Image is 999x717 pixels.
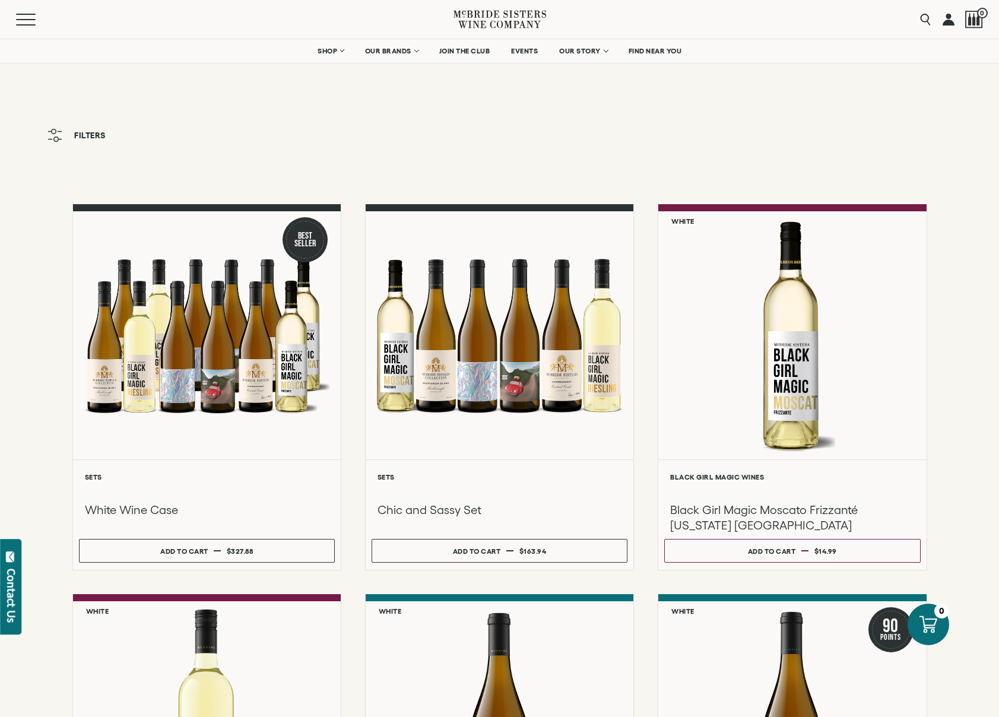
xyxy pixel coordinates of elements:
[227,547,253,555] span: $327.88
[670,473,914,481] h6: Black Girl Magic Wines
[86,607,109,615] h6: White
[357,39,426,63] a: OUR BRANDS
[658,204,927,570] a: White Black Girl Magic Moscato Frizzanté California NV Black Girl Magic Wines Black Girl Magic Mo...
[671,607,694,615] h6: White
[671,217,694,225] h6: White
[551,39,615,63] a: OUR STORY
[379,607,402,615] h6: White
[74,131,106,139] span: Filters
[318,47,338,55] span: SHOP
[79,539,335,563] button: Add to cart $327.88
[453,542,501,560] div: Add to cart
[559,47,601,55] span: OUR STORY
[160,542,208,560] div: Add to cart
[16,14,59,26] button: Mobile Menu Trigger
[503,39,546,63] a: EVENTS
[664,539,920,563] button: Add to cart $14.99
[670,502,914,533] h3: Black Girl Magic Moscato Frizzanté [US_STATE] [GEOGRAPHIC_DATA]
[72,204,341,570] a: Best Seller White Wine Case Sets White Wine Case Add to cart $327.88
[85,502,329,518] h3: White Wine Case
[814,547,837,555] span: $14.99
[365,204,634,570] a: Chic and Sassy Set Sets Chic and Sassy Set Add to cart $163.94
[432,39,498,63] a: JOIN THE CLUB
[621,39,690,63] a: FIND NEAR YOU
[5,569,17,623] div: Contact Us
[934,604,949,618] div: 0
[372,539,627,563] button: Add to cart $163.94
[439,47,490,55] span: JOIN THE CLUB
[748,542,796,560] div: Add to cart
[310,39,351,63] a: SHOP
[365,47,411,55] span: OUR BRANDS
[519,547,547,555] span: $163.94
[378,473,621,481] h6: Sets
[511,47,538,55] span: EVENTS
[977,8,988,18] span: 0
[85,473,329,481] h6: Sets
[378,502,621,518] h3: Chic and Sassy Set
[42,123,112,148] button: Filters
[629,47,682,55] span: FIND NEAR YOU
